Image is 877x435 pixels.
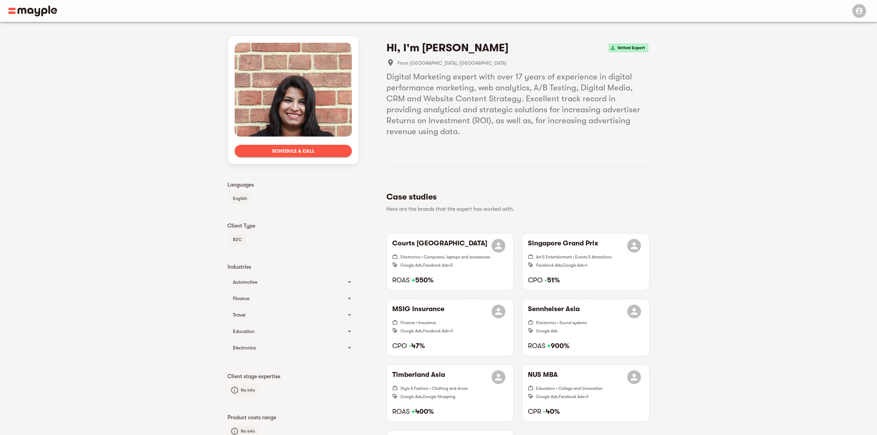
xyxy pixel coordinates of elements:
[409,342,425,350] strong: 47%
[544,276,560,284] strong: 51%
[584,263,588,268] span: + 1
[522,365,649,422] button: NUS MBAEducation • College and UniversitiesGoogle Ads,Facebook Ads+3CPR -40%
[528,407,644,416] h6: CPR
[543,408,560,415] strong: 40%
[233,327,341,335] div: Education
[227,263,359,271] p: Industries
[400,320,436,325] span: Finance • Insurance
[227,222,359,230] p: Client Type
[227,340,359,356] div: Electronics
[528,342,644,350] h6: ROAS
[536,329,557,333] span: Google Ads
[392,239,487,253] h6: Courts [GEOGRAPHIC_DATA]
[448,329,453,333] span: + 3
[397,59,650,67] span: From [GEOGRAPHIC_DATA], [GEOGRAPHIC_DATA]
[392,276,508,285] h6: ROAS
[544,276,547,284] span: -
[400,255,490,259] span: Electronics • Computers, laptops and accessories
[543,408,546,415] span: -
[547,342,569,350] strong: 900%
[536,255,612,259] span: Art & Entertainment • Events & Attractions
[448,263,453,268] span: + 5
[536,320,587,325] span: Electronics • Sound systems
[559,394,584,399] span: Facebook Ads
[400,386,468,391] span: Style & Fashion • Clothing and shoes
[848,8,869,13] span: Menu
[386,71,650,137] h5: Digital Marketing expert with over 17 years of experience in digital performance marketing, web a...
[227,413,359,422] p: Product costs range
[584,394,589,399] span: + 3
[227,274,359,290] div: Automotive
[392,342,508,350] h6: CPO
[411,276,433,284] strong: 550%
[563,263,584,268] span: Google Ads
[547,342,551,350] span: +
[400,329,423,333] span: Google Ads ,
[528,239,598,253] h6: Singapore Grand Prix
[400,394,423,399] span: Google Ads ,
[240,147,346,155] span: Schedule a call
[387,365,514,422] button: Timberland AsiaStyle & Fashion • Clothing and shoesGoogle Ads,Google ShoppingROAS +400%
[411,408,434,415] strong: 400%
[411,408,415,415] span: +
[522,299,649,356] button: Sennheiser AsiaElectronics • Sound systemsGoogle AdsROAS +900%
[409,342,411,350] span: -
[423,329,448,333] span: Facebook Ads
[386,205,644,213] p: Here are the brands that the expert has worked with.
[528,370,558,384] h6: NUS MBA
[423,394,455,399] span: Google Shopping
[227,181,359,189] p: Languages
[423,263,448,268] span: Facebook Ads
[227,307,359,323] div: Travel
[233,294,341,303] div: Finance
[528,276,644,285] h6: CPO
[233,311,341,319] div: Travel
[387,299,514,356] button: MSIG InsuranceFinance • InsuranceGoogle Ads,Facebook Ads+3CPO -47%
[229,235,246,244] span: B2C
[528,305,580,318] h6: Sennheiser Asia
[229,194,251,203] span: English
[386,191,644,202] h5: Case studies
[237,386,259,394] span: No info
[536,386,602,391] span: Education • College and Universities
[387,233,514,290] button: Courts [GEOGRAPHIC_DATA]Electronics • Computers, laptops and accessoriesGoogle Ads,Facebook Ads+5...
[615,44,648,52] span: Vetted Expert
[227,323,359,340] div: Education
[411,276,415,284] span: +
[235,145,352,157] button: Schedule a call
[227,372,359,381] p: Client stage expertise
[536,263,563,268] span: Facebook Ads ,
[392,407,508,416] h6: ROAS
[233,344,341,352] div: Electronics
[8,5,57,16] img: Main logo
[392,370,445,384] h6: Timberland Asia
[386,41,508,55] h4: Hi, I'm [PERSON_NAME]
[233,278,341,286] div: Automotive
[536,394,559,399] span: Google Ads ,
[392,305,444,318] h6: MSIG Insurance
[522,233,649,290] button: Singapore Grand PrixArt & Entertainment • Events & AttractionsFacebook Ads,Google Ads+1CPO -51%
[400,263,423,268] span: Google Ads ,
[227,290,359,307] div: Finance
